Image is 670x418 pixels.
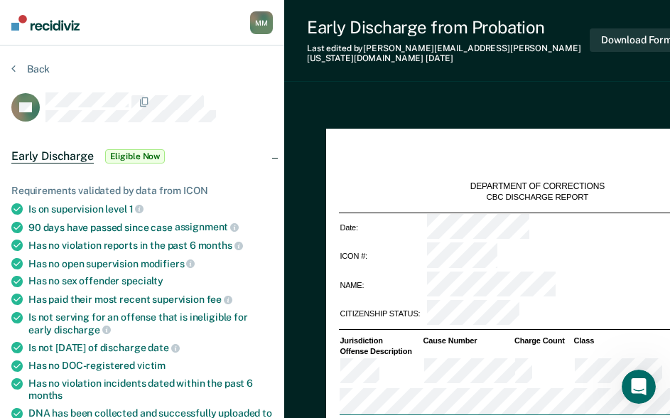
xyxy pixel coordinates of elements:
span: 1 [129,203,144,215]
span: date [148,342,179,353]
span: [DATE] [426,53,453,63]
div: Has no violation reports in the past 6 [28,239,273,252]
th: Jurisdiction [339,336,422,345]
div: Has no open supervision [28,257,273,270]
div: Early Discharge from Probation [307,17,590,38]
td: Date: [339,213,426,242]
span: fee [207,294,232,305]
div: 90 days have passed since case [28,221,273,234]
th: Charge Count [514,336,573,345]
div: Last edited by [PERSON_NAME][EMAIL_ADDRESS][PERSON_NAME][US_STATE][DOMAIN_NAME] [307,43,590,64]
button: Back [11,63,50,75]
div: M M [250,11,273,34]
span: victim [137,360,166,371]
span: months [198,240,243,251]
iframe: Intercom live chat [622,370,656,404]
div: DEPARTMENT OF CORRECTIONS [470,181,605,193]
div: Is not [DATE] of discharge [28,341,273,354]
div: Is not serving for an offense that is ineligible for early [28,311,273,336]
span: Early Discharge [11,149,94,164]
button: MM [250,11,273,34]
td: ICON #: [339,242,426,270]
div: Has no DOC-registered [28,360,273,372]
span: assignment [175,221,239,232]
span: specialty [121,275,163,286]
td: CITIZENSHIP STATUS: [339,299,426,328]
th: Cause Number [423,336,514,345]
span: months [28,390,63,401]
div: Has paid their most recent supervision [28,293,273,306]
div: Requirements validated by data from ICON [11,185,273,197]
div: Has no violation incidents dated within the past 6 [28,377,273,402]
img: Recidiviz [11,15,80,31]
span: modifiers [141,258,195,269]
div: Is on supervision level [28,203,273,215]
span: discharge [54,324,111,336]
div: Has no sex offender [28,275,273,287]
th: Offense Description [339,346,422,356]
div: CBC DISCHARGE REPORT [487,192,589,203]
span: Eligible Now [105,149,166,164]
td: NAME: [339,271,426,299]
